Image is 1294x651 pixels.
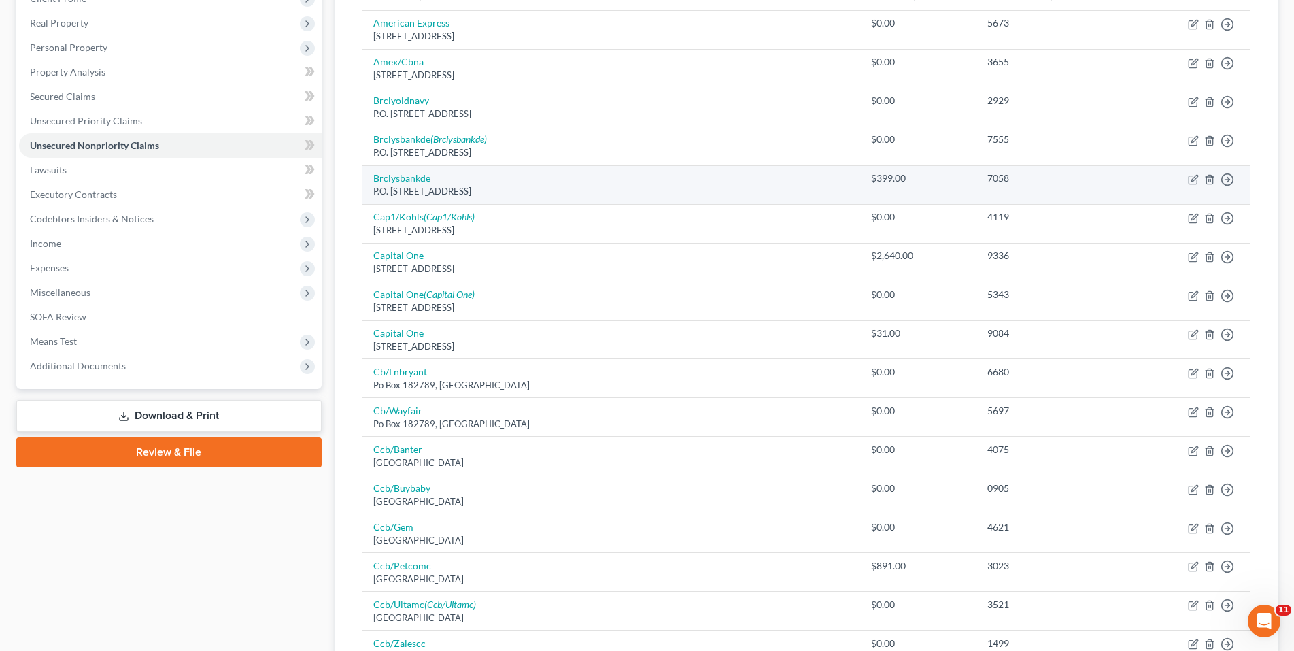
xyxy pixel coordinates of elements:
div: $0.00 [871,16,966,30]
div: 4621 [987,520,1117,534]
div: [STREET_ADDRESS] [373,263,849,276]
a: Capital One [373,250,424,261]
a: Ccb/Zalescc [373,637,426,649]
div: 5673 [987,16,1117,30]
a: Ccb/Petcomc [373,560,431,571]
div: [STREET_ADDRESS] [373,301,849,314]
a: Ccb/Buybaby [373,482,430,494]
div: 7058 [987,171,1117,185]
div: $0.00 [871,288,966,301]
div: Po Box 182789, [GEOGRAPHIC_DATA] [373,418,849,431]
a: Cap1/Kohls(Cap1/Kohls) [373,211,475,222]
div: 9084 [987,327,1117,340]
div: $0.00 [871,598,966,612]
a: Unsecured Nonpriority Claims [19,133,322,158]
div: [GEOGRAPHIC_DATA] [373,456,849,469]
span: Expenses [30,262,69,273]
div: $0.00 [871,94,966,107]
div: 3521 [987,598,1117,612]
div: 1499 [987,637,1117,650]
a: Cb/Lnbryant [373,366,427,378]
div: 9336 [987,249,1117,263]
iframe: Intercom live chat [1248,605,1280,637]
span: Property Analysis [30,66,105,78]
div: 2929 [987,94,1117,107]
div: [GEOGRAPHIC_DATA] [373,495,849,508]
div: $0.00 [871,210,966,224]
span: Lawsuits [30,164,67,176]
a: Property Analysis [19,60,322,84]
span: SOFA Review [30,311,86,322]
div: Po Box 182789, [GEOGRAPHIC_DATA] [373,379,849,392]
div: $891.00 [871,559,966,573]
span: Secured Claims [30,90,95,102]
div: [GEOGRAPHIC_DATA] [373,573,849,586]
div: $0.00 [871,443,966,456]
a: Unsecured Priority Claims [19,109,322,133]
span: Miscellaneous [30,286,90,298]
div: $0.00 [871,637,966,650]
div: 3655 [987,55,1117,69]
a: Ccb/Banter [373,444,422,455]
div: $0.00 [871,133,966,146]
a: Brclyoldnavy [373,95,429,106]
div: [STREET_ADDRESS] [373,69,849,82]
span: Unsecured Nonpriority Claims [30,139,159,151]
div: $0.00 [871,55,966,69]
div: $0.00 [871,482,966,495]
a: American Express [373,17,449,29]
a: Amex/Cbna [373,56,424,67]
i: (Ccb/Ultamc) [424,599,476,610]
a: SOFA Review [19,305,322,329]
div: 3023 [987,559,1117,573]
div: [GEOGRAPHIC_DATA] [373,534,849,547]
span: Personal Property [30,41,107,53]
div: 7555 [987,133,1117,146]
div: P.O. [STREET_ADDRESS] [373,146,849,159]
i: (Capital One) [424,288,475,300]
div: $399.00 [871,171,966,185]
div: 5343 [987,288,1117,301]
a: Brclysbankde [373,172,430,184]
div: P.O. [STREET_ADDRESS] [373,107,849,120]
a: Capital One [373,327,424,339]
div: 6680 [987,365,1117,379]
div: 4075 [987,443,1117,456]
div: [STREET_ADDRESS] [373,340,849,353]
div: [GEOGRAPHIC_DATA] [373,612,849,624]
div: P.O. [STREET_ADDRESS] [373,185,849,198]
div: $0.00 [871,520,966,534]
a: Capital One(Capital One) [373,288,475,300]
i: (Cap1/Kohls) [424,211,475,222]
a: Brclysbankde(Brclysbankde) [373,133,487,145]
a: Lawsuits [19,158,322,182]
div: 4119 [987,210,1117,224]
div: [STREET_ADDRESS] [373,30,849,43]
div: $0.00 [871,365,966,379]
span: Income [30,237,61,249]
a: Cb/Wayfair [373,405,422,416]
div: $31.00 [871,327,966,340]
a: Executory Contracts [19,182,322,207]
a: Review & File [16,437,322,467]
span: Codebtors Insiders & Notices [30,213,154,224]
span: Means Test [30,335,77,347]
div: 5697 [987,404,1117,418]
div: 0905 [987,482,1117,495]
span: Executory Contracts [30,188,117,200]
span: Real Property [30,17,88,29]
a: Secured Claims [19,84,322,109]
a: Ccb/Ultamc(Ccb/Ultamc) [373,599,476,610]
div: $2,640.00 [871,249,966,263]
span: 11 [1276,605,1291,616]
span: Additional Documents [30,360,126,371]
span: Unsecured Priority Claims [30,115,142,127]
div: $0.00 [871,404,966,418]
div: [STREET_ADDRESS] [373,224,849,237]
a: Download & Print [16,400,322,432]
i: (Brclysbankde) [430,133,487,145]
a: Ccb/Gem [373,521,413,533]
